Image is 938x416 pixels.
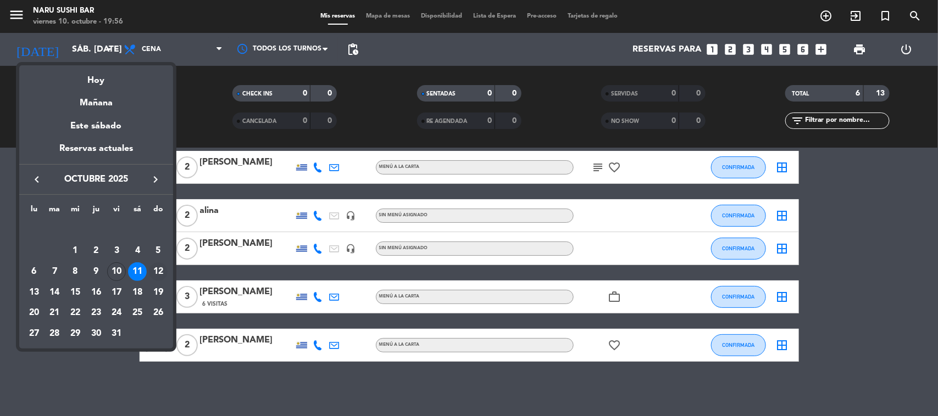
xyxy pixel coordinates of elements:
td: 11 de octubre de 2025 [127,261,148,282]
div: 18 [128,283,147,302]
td: 18 de octubre de 2025 [127,282,148,303]
td: 22 de octubre de 2025 [65,303,86,324]
div: 17 [107,283,126,302]
td: 13 de octubre de 2025 [24,282,45,303]
i: keyboard_arrow_left [30,173,43,186]
td: 26 de octubre de 2025 [148,303,169,324]
td: 1 de octubre de 2025 [65,240,86,261]
td: 10 de octubre de 2025 [107,261,127,282]
td: 31 de octubre de 2025 [107,323,127,344]
div: 20 [25,303,43,322]
i: keyboard_arrow_right [149,173,162,186]
div: 24 [107,303,126,322]
div: 10 [107,262,126,281]
div: Hoy [19,65,173,88]
td: 12 de octubre de 2025 [148,261,169,282]
td: 27 de octubre de 2025 [24,323,45,344]
div: 26 [149,303,168,322]
div: 15 [66,283,85,302]
td: 16 de octubre de 2025 [86,282,107,303]
th: miércoles [65,203,86,220]
td: 6 de octubre de 2025 [24,261,45,282]
td: 23 de octubre de 2025 [86,303,107,324]
button: keyboard_arrow_right [146,172,165,187]
th: viernes [107,203,127,220]
td: 29 de octubre de 2025 [65,323,86,344]
div: 30 [87,324,106,343]
div: 7 [45,262,64,281]
td: 30 de octubre de 2025 [86,323,107,344]
div: 8 [66,262,85,281]
td: 3 de octubre de 2025 [107,240,127,261]
div: 28 [45,324,64,343]
div: 22 [66,303,85,322]
td: 4 de octubre de 2025 [127,240,148,261]
td: 17 de octubre de 2025 [107,282,127,303]
div: 14 [45,283,64,302]
button: keyboard_arrow_left [27,172,47,187]
td: 7 de octubre de 2025 [44,261,65,282]
th: domingo [148,203,169,220]
div: 9 [87,262,106,281]
div: Este sábado [19,111,173,142]
div: 4 [128,241,147,260]
div: 25 [128,303,147,322]
div: 21 [45,303,64,322]
span: octubre 2025 [47,172,146,187]
div: 11 [128,262,147,281]
td: 24 de octubre de 2025 [107,303,127,324]
td: OCT. [24,220,169,241]
div: Reservas actuales [19,142,173,164]
td: 14 de octubre de 2025 [44,282,65,303]
td: 21 de octubre de 2025 [44,303,65,324]
div: 3 [107,241,126,260]
td: 25 de octubre de 2025 [127,303,148,324]
div: 2 [87,241,106,260]
td: 9 de octubre de 2025 [86,261,107,282]
div: 16 [87,283,106,302]
div: 13 [25,283,43,302]
td: 2 de octubre de 2025 [86,240,107,261]
td: 5 de octubre de 2025 [148,240,169,261]
th: martes [44,203,65,220]
div: 19 [149,283,168,302]
div: 31 [107,324,126,343]
td: 15 de octubre de 2025 [65,282,86,303]
div: 1 [66,241,85,260]
th: jueves [86,203,107,220]
div: Mañana [19,88,173,110]
th: lunes [24,203,45,220]
div: 23 [87,303,106,322]
th: sábado [127,203,148,220]
td: 20 de octubre de 2025 [24,303,45,324]
td: 28 de octubre de 2025 [44,323,65,344]
div: 5 [149,241,168,260]
div: 12 [149,262,168,281]
td: 19 de octubre de 2025 [148,282,169,303]
td: 8 de octubre de 2025 [65,261,86,282]
div: 27 [25,324,43,343]
div: 6 [25,262,43,281]
div: 29 [66,324,85,343]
